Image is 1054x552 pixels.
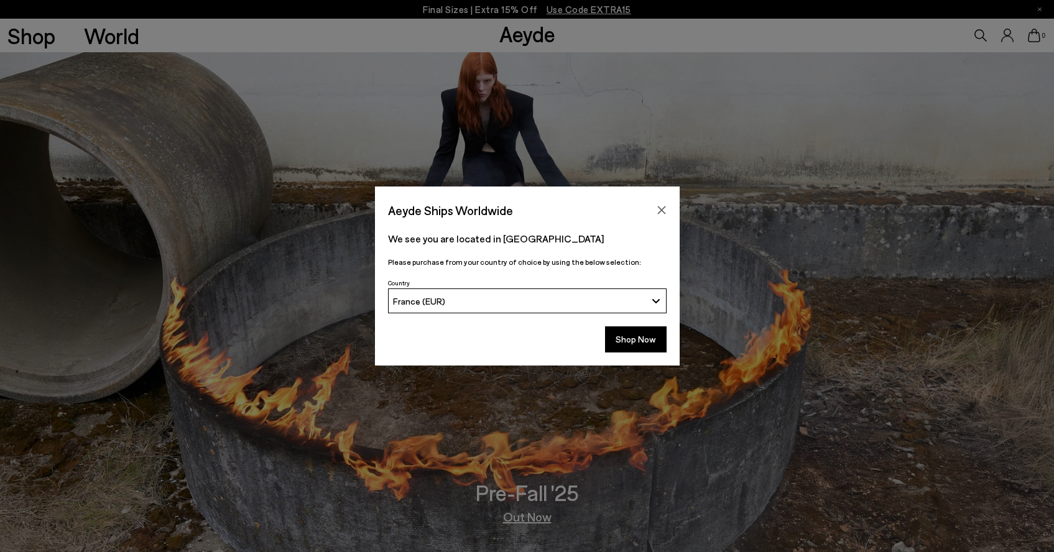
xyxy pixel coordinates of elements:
[388,279,410,287] span: Country
[388,256,667,268] p: Please purchase from your country of choice by using the below selection:
[652,201,671,219] button: Close
[388,200,513,221] span: Aeyde Ships Worldwide
[393,296,445,306] span: France (EUR)
[388,231,667,246] p: We see you are located in [GEOGRAPHIC_DATA]
[605,326,667,352] button: Shop Now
